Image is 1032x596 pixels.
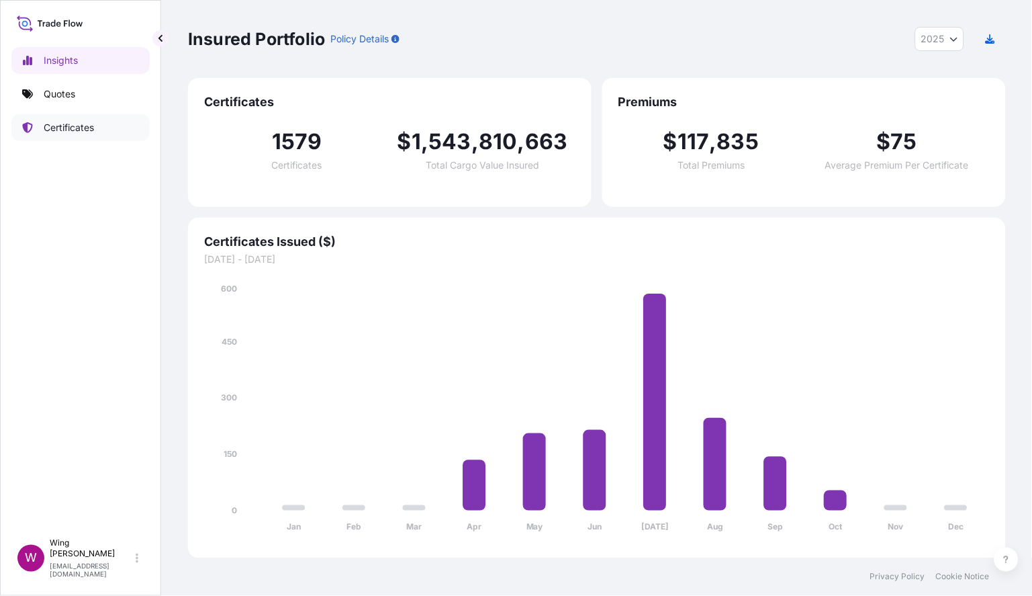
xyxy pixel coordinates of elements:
span: Certificates [204,94,575,110]
span: Total Premiums [677,161,745,170]
a: Quotes [11,81,150,108]
a: Insights [11,47,150,74]
span: 1 [412,131,421,153]
span: 117 [677,131,710,153]
span: $ [876,131,890,153]
tspan: 150 [224,450,237,460]
span: , [421,131,428,153]
tspan: 600 [221,284,237,294]
a: Certificates [11,114,150,141]
tspan: Dec [949,522,964,532]
span: 543 [428,131,471,153]
tspan: Aug [708,522,724,532]
p: Insured Portfolio [188,28,325,50]
span: Average Premium Per Certificate [825,161,969,170]
p: Insights [44,54,78,67]
span: Certificates Issued ($) [204,234,990,250]
span: [DATE] - [DATE] [204,253,990,266]
tspan: [DATE] [641,522,669,532]
a: Privacy Policy [870,572,925,583]
p: [EMAIL_ADDRESS][DOMAIN_NAME] [50,562,133,579]
span: $ [397,131,412,153]
tspan: Oct [829,522,843,532]
p: Wing [PERSON_NAME] [50,538,133,560]
tspan: Sep [768,522,784,532]
span: , [710,131,717,153]
tspan: Jun [588,522,602,532]
p: Policy Details [330,32,389,46]
tspan: 300 [221,393,237,403]
tspan: Mar [407,522,422,532]
span: 1579 [272,131,322,153]
span: Total Cargo Value Insured [426,161,539,170]
span: W [25,552,37,565]
a: Cookie Notice [936,572,990,583]
tspan: Jan [287,522,301,532]
span: , [471,131,479,153]
span: $ [663,131,677,153]
span: 810 [479,131,518,153]
span: 2025 [921,32,945,46]
p: Quotes [44,87,75,101]
span: Certificates [272,161,322,170]
tspan: 0 [232,505,237,515]
span: Premiums [618,94,990,110]
tspan: 450 [222,337,237,347]
span: 663 [525,131,568,153]
tspan: Feb [347,522,362,532]
span: 75 [891,131,917,153]
span: 835 [717,131,759,153]
tspan: Apr [467,522,482,532]
span: , [518,131,525,153]
button: Year Selector [915,27,964,51]
tspan: Nov [888,522,904,532]
p: Certificates [44,121,94,134]
tspan: May [526,522,544,532]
